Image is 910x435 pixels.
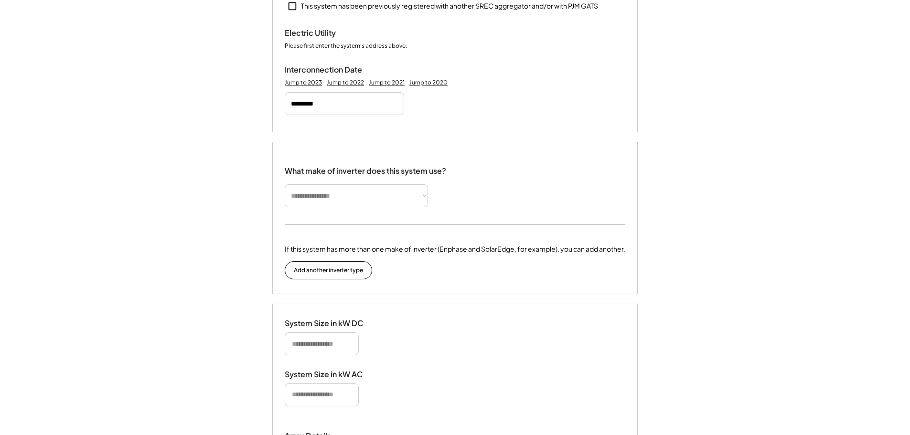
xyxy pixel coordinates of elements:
[285,157,446,178] div: What make of inverter does this system use?
[285,370,380,380] div: System Size in kW AC
[301,1,598,11] div: This system has been previously registered with another SREC aggregator and/or with PJM GATS
[285,261,372,279] button: Add another inverter type
[285,65,380,75] div: Interconnection Date
[327,79,364,86] div: Jump to 2022
[409,79,448,86] div: Jump to 2020
[285,244,625,254] div: If this system has more than one make of inverter (Enphase and SolarEdge, for example), you can a...
[285,28,380,38] div: Electric Utility
[285,318,380,329] div: System Size in kW DC
[369,79,405,86] div: Jump to 2021
[285,42,407,51] div: Please first enter the system's address above.
[285,79,322,86] div: Jump to 2023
